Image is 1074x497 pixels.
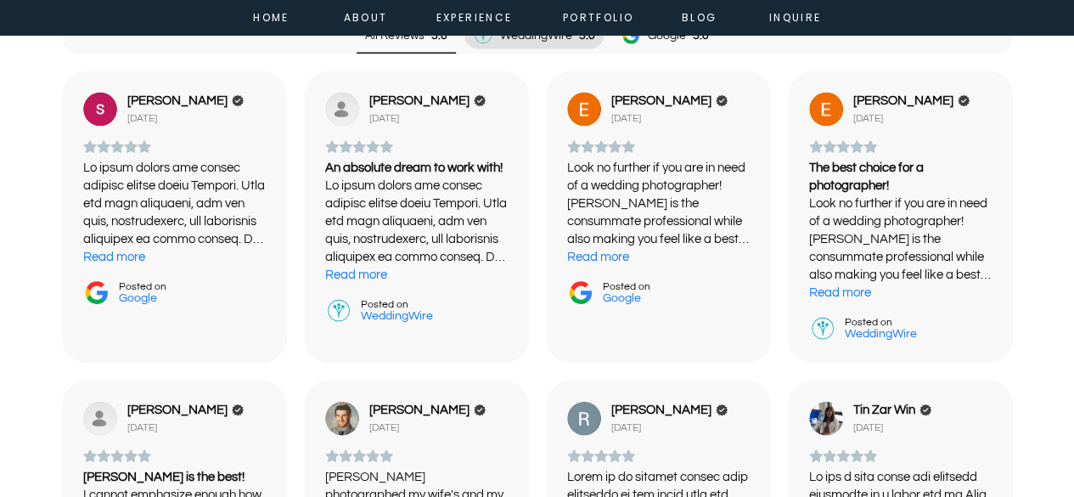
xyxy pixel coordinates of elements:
[83,140,266,154] div: Rating: 5.0 out of 5
[716,404,728,416] div: Verified Customer
[611,93,711,109] span: [PERSON_NAME]
[809,402,843,436] a: View on Google
[958,95,970,107] div: Verified Customer
[567,248,629,266] div: Read more
[765,8,826,24] a: inquire
[127,112,157,126] div: [DATE]
[127,93,244,109] a: Review by sarah Kamenecka
[369,93,486,109] a: Review by Sarah
[693,29,709,43] div: Rating: 5.0 out of 5
[567,93,601,127] a: View on Google
[611,421,641,435] div: [DATE]
[325,93,359,127] a: View on WeddingWire
[579,29,595,43] div: 5.0
[809,402,843,436] img: Tin Zar Win
[716,95,728,107] div: Verified Customer
[853,403,915,418] span: Tin Zar Win
[361,310,433,322] div: WeddingWire
[325,266,387,284] div: Read more
[809,284,871,302] div: Read more
[567,140,750,154] div: Rating: 5.0 out of 5
[232,95,244,107] div: Verified Customer
[845,328,917,340] div: WeddingWire
[83,93,117,127] a: View on Google
[119,282,166,304] div: Posted on
[567,159,750,248] div: Look no further if you are in need of a wedding photographer! [PERSON_NAME] is the consummate pro...
[436,8,505,24] a: experience
[325,449,508,463] div: Rating: 5.0 out of 5
[562,8,635,24] a: portfolio
[567,402,601,436] a: View on Google
[249,8,295,24] a: home
[369,112,399,126] div: [DATE]
[325,402,359,436] a: View on Google
[567,402,601,436] img: Rachel Raimondi
[83,159,266,248] div: Lo ipsum dolors ame consec adipisc elitse doeiu Tempori. Utla etd magn aliquaeni, adm ven quis, n...
[83,280,166,307] a: Posted on Google
[809,93,843,127] img: Emily
[567,449,750,463] div: Rating: 5.0 out of 5
[83,449,266,463] div: Rating: 5.0 out of 5
[127,403,244,418] a: Review by Erin
[474,95,486,107] div: Verified Customer
[919,404,931,416] div: Verified Customer
[611,93,728,109] a: Review by Emily Booth
[127,93,228,109] span: [PERSON_NAME]
[853,93,953,109] span: [PERSON_NAME]
[669,8,730,24] a: Blog
[369,421,399,435] div: [DATE]
[325,402,359,436] img: Andrew Brozowski
[648,30,686,42] span: Google
[83,248,145,266] div: Read more
[119,292,166,304] div: Google
[845,318,917,340] div: Posted on
[500,30,572,42] span: WeddingWire
[369,93,470,109] span: [PERSON_NAME]
[853,93,970,109] a: Review by Emily
[83,468,266,486] div: [PERSON_NAME] is the best!
[325,140,508,154] div: Rating: 5.0 out of 5
[83,402,117,436] a: View on WeddingWire
[809,93,843,127] a: View on WeddingWire
[325,177,508,266] div: Lo ipsum dolors ame consec adipisc elitse doeiu Tempori. Utla etd magn aliquaeni, adm ven quis, n...
[567,93,601,127] img: Emily Booth
[611,403,711,418] span: [PERSON_NAME]
[325,159,508,177] div: An absolute dream to work with!
[361,300,433,322] div: Posted on
[567,280,650,307] a: Posted on Google
[83,93,117,127] img: sarah Kamenecka
[809,159,992,195] div: The best choice for a photographer!
[127,421,157,435] div: [DATE]
[232,404,244,416] div: Verified Customer
[369,403,486,418] a: Review by Andrew Brozowski
[853,421,883,435] div: [DATE]
[809,449,992,463] div: Rating: 5.0 out of 5
[603,282,650,304] div: Posted on
[474,404,486,416] div: Verified Customer
[365,30,425,42] span: All Reviews
[809,315,917,342] a: Posted on WeddingWire
[809,195,992,284] div: Look no further if you are in need of a wedding photographer! [PERSON_NAME] is the consummate pro...
[853,112,883,126] div: [DATE]
[611,112,641,126] div: [DATE]
[611,403,728,418] a: Review by Rachel Raimondi
[369,403,470,418] span: [PERSON_NAME]
[809,140,992,154] div: Rating: 5.0 out of 5
[127,403,228,418] span: [PERSON_NAME]
[853,403,931,418] a: Review by Tin Zar Win
[579,29,595,43] div: Rating: 5.0 out of 5
[431,29,447,43] div: Rating: 5.0 out of 5
[344,8,382,24] a: about
[325,297,433,325] a: Posted on WeddingWire
[603,292,650,304] div: Google
[431,29,447,43] div: 5.0
[693,29,709,43] div: 5.0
